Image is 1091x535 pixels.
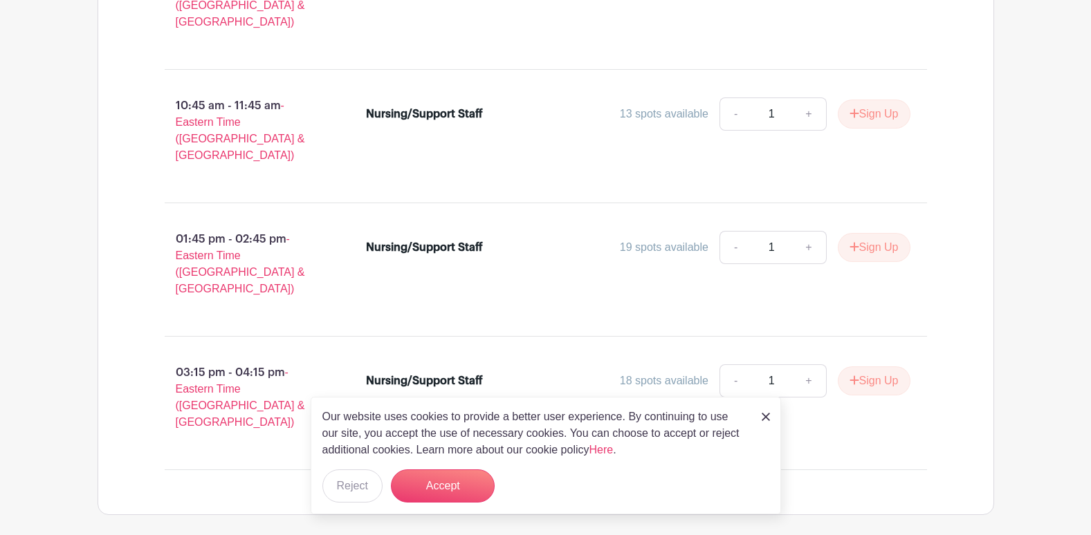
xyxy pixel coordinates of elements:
[176,100,305,161] span: - Eastern Time ([GEOGRAPHIC_DATA] & [GEOGRAPHIC_DATA])
[719,364,751,397] a: -
[838,233,910,262] button: Sign Up
[322,409,747,458] p: Our website uses cookies to provide a better user experience. By continuing to use our site, you ...
[366,106,483,122] div: Nursing/Support Staff
[366,239,483,256] div: Nursing/Support Staff
[791,97,826,131] a: +
[620,106,708,122] div: 13 spots available
[838,366,910,395] button: Sign Up
[143,225,345,303] p: 01:45 pm - 02:45 pm
[838,100,910,129] button: Sign Up
[719,231,751,264] a: -
[366,373,483,389] div: Nursing/Support Staff
[589,444,614,456] a: Here
[791,231,826,264] a: +
[719,97,751,131] a: -
[322,469,383,503] button: Reject
[620,239,708,256] div: 19 spots available
[143,359,345,436] p: 03:15 pm - 04:15 pm
[176,233,305,294] span: - Eastern Time ([GEOGRAPHIC_DATA] & [GEOGRAPHIC_DATA])
[143,92,345,169] p: 10:45 am - 11:45 am
[762,413,770,421] img: close_button-5f87c8562297e5c2d7936805f587ecaba9071eb48480494691a3f1689db116b3.svg
[620,373,708,389] div: 18 spots available
[391,469,495,503] button: Accept
[176,366,305,428] span: - Eastern Time ([GEOGRAPHIC_DATA] & [GEOGRAPHIC_DATA])
[791,364,826,397] a: +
